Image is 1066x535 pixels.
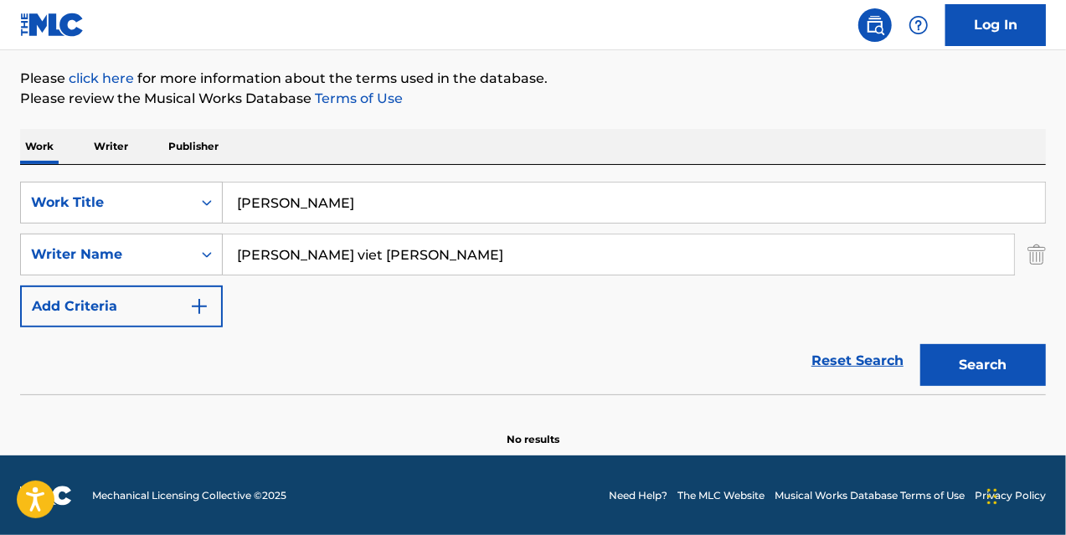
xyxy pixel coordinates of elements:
img: Delete Criterion [1027,234,1046,275]
span: Mechanical Licensing Collective © 2025 [92,488,286,503]
a: Log In [945,4,1046,46]
div: Help [902,8,935,42]
img: MLC Logo [20,13,85,37]
a: The MLC Website [677,488,765,503]
a: Reset Search [803,342,912,379]
p: Publisher [163,129,224,164]
a: Need Help? [609,488,667,503]
a: Privacy Policy [975,488,1046,503]
a: Terms of Use [312,90,403,106]
p: Work [20,129,59,164]
p: Please review the Musical Works Database [20,89,1046,109]
img: search [865,15,885,35]
p: Please for more information about the terms used in the database. [20,69,1046,89]
iframe: Chat Widget [982,455,1066,535]
img: logo [20,486,72,506]
img: 9d2ae6d4665cec9f34b9.svg [189,296,209,316]
form: Search Form [20,182,1046,394]
div: Drag [987,471,997,522]
button: Search [920,344,1046,386]
div: Writer Name [31,244,182,265]
a: Public Search [858,8,892,42]
a: Musical Works Database Terms of Use [775,488,965,503]
button: Add Criteria [20,286,223,327]
p: Writer [89,129,133,164]
div: Work Title [31,193,182,213]
a: click here [69,70,134,86]
p: No results [507,412,559,447]
img: help [909,15,929,35]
